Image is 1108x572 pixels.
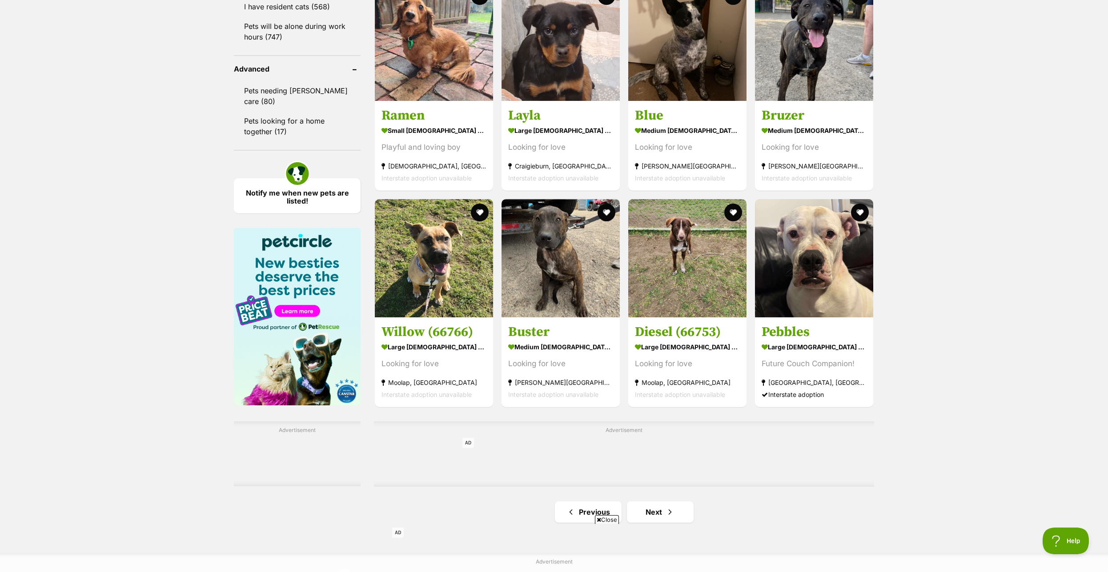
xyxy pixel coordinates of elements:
[502,100,620,191] a: Layla large [DEMOGRAPHIC_DATA] Dog Looking for love Craigieburn, [GEOGRAPHIC_DATA] Interstate ado...
[508,141,613,153] div: Looking for love
[381,160,486,172] strong: [DEMOGRAPHIC_DATA], [GEOGRAPHIC_DATA]
[508,324,613,340] h3: Buster
[635,376,740,388] strong: Moolap, [GEOGRAPHIC_DATA]
[234,421,361,486] div: Advertisement
[234,65,361,73] header: Advanced
[635,160,740,172] strong: [PERSON_NAME][GEOGRAPHIC_DATA]
[635,174,725,182] span: Interstate adoption unavailable
[628,100,747,191] a: Blue medium [DEMOGRAPHIC_DATA] Dog Looking for love [PERSON_NAME][GEOGRAPHIC_DATA] Interstate ado...
[755,199,873,317] img: Pebbles - Neapolitan Mastiff Dog
[374,421,874,487] div: Advertisement
[508,391,598,398] span: Interstate adoption unavailable
[508,358,613,370] div: Looking for love
[381,124,486,137] strong: small [DEMOGRAPHIC_DATA] Dog
[374,501,874,523] nav: Pagination
[635,107,740,124] h3: Blue
[375,100,493,191] a: Ramen small [DEMOGRAPHIC_DATA] Dog Playful and loving boy [DEMOGRAPHIC_DATA], [GEOGRAPHIC_DATA] I...
[462,438,786,478] iframe: Advertisement
[595,515,619,524] span: Close
[471,204,489,221] button: favourite
[627,501,694,523] a: Next page
[234,178,361,213] a: Notify me when new pets are listed!
[762,174,852,182] span: Interstate adoption unavailable
[762,340,867,353] strong: large [DEMOGRAPHIC_DATA] Dog
[234,228,361,406] img: Pet Circle promo banner
[508,340,613,353] strong: medium [DEMOGRAPHIC_DATA] Dog
[762,141,867,153] div: Looking for love
[851,204,869,221] button: favourite
[724,204,742,221] button: favourite
[381,141,486,153] div: Playful and loving boy
[635,124,740,137] strong: medium [DEMOGRAPHIC_DATA] Dog
[755,317,873,407] a: Pebbles large [DEMOGRAPHIC_DATA] Dog Future Couch Companion! [GEOGRAPHIC_DATA], [GEOGRAPHIC_DATA]...
[502,317,620,407] a: Buster medium [DEMOGRAPHIC_DATA] Dog Looking for love [PERSON_NAME][GEOGRAPHIC_DATA] Interstate a...
[628,317,747,407] a: Diesel (66753) large [DEMOGRAPHIC_DATA] Dog Looking for love Moolap, [GEOGRAPHIC_DATA] Interstate...
[381,174,472,182] span: Interstate adoption unavailable
[375,317,493,407] a: Willow (66766) large [DEMOGRAPHIC_DATA] Dog Looking for love Moolap, [GEOGRAPHIC_DATA] Interstate...
[381,391,472,398] span: Interstate adoption unavailable
[392,528,716,568] iframe: Advertisement
[762,107,867,124] h3: Bruzer
[762,160,867,172] strong: [PERSON_NAME][GEOGRAPHIC_DATA]
[508,376,613,388] strong: [PERSON_NAME][GEOGRAPHIC_DATA]
[598,204,615,221] button: favourite
[1043,528,1090,554] iframe: Help Scout Beacon - Open
[381,358,486,370] div: Looking for love
[635,340,740,353] strong: large [DEMOGRAPHIC_DATA] Dog
[381,107,486,124] h3: Ramen
[381,340,486,353] strong: large [DEMOGRAPHIC_DATA] Dog
[755,100,873,191] a: Bruzer medium [DEMOGRAPHIC_DATA] Dog Looking for love [PERSON_NAME][GEOGRAPHIC_DATA] Interstate a...
[462,438,474,448] span: AD
[555,501,622,523] a: Previous page
[628,199,747,317] img: Diesel (66753) - Australian Kelpie x Border Collie Dog
[234,112,361,141] a: Pets looking for a home together (17)
[508,124,613,137] strong: large [DEMOGRAPHIC_DATA] Dog
[635,391,725,398] span: Interstate adoption unavailable
[508,174,598,182] span: Interstate adoption unavailable
[762,376,867,388] strong: [GEOGRAPHIC_DATA], [GEOGRAPHIC_DATA]
[508,160,613,172] strong: Craigieburn, [GEOGRAPHIC_DATA]
[508,107,613,124] h3: Layla
[762,124,867,137] strong: medium [DEMOGRAPHIC_DATA] Dog
[381,324,486,340] h3: Willow (66766)
[635,324,740,340] h3: Diesel (66753)
[381,376,486,388] strong: Moolap, [GEOGRAPHIC_DATA]
[234,17,361,46] a: Pets will be alone during work hours (747)
[635,358,740,370] div: Looking for love
[762,324,867,340] h3: Pebbles
[375,199,493,317] img: Willow (66766) - Staffordshire Bull Terrier Dog
[762,358,867,370] div: Future Couch Companion!
[234,81,361,111] a: Pets needing [PERSON_NAME] care (80)
[762,388,867,400] div: Interstate adoption
[502,199,620,317] img: Buster - Staffordshire Bull Terrier Dog
[635,141,740,153] div: Looking for love
[392,528,404,538] span: AD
